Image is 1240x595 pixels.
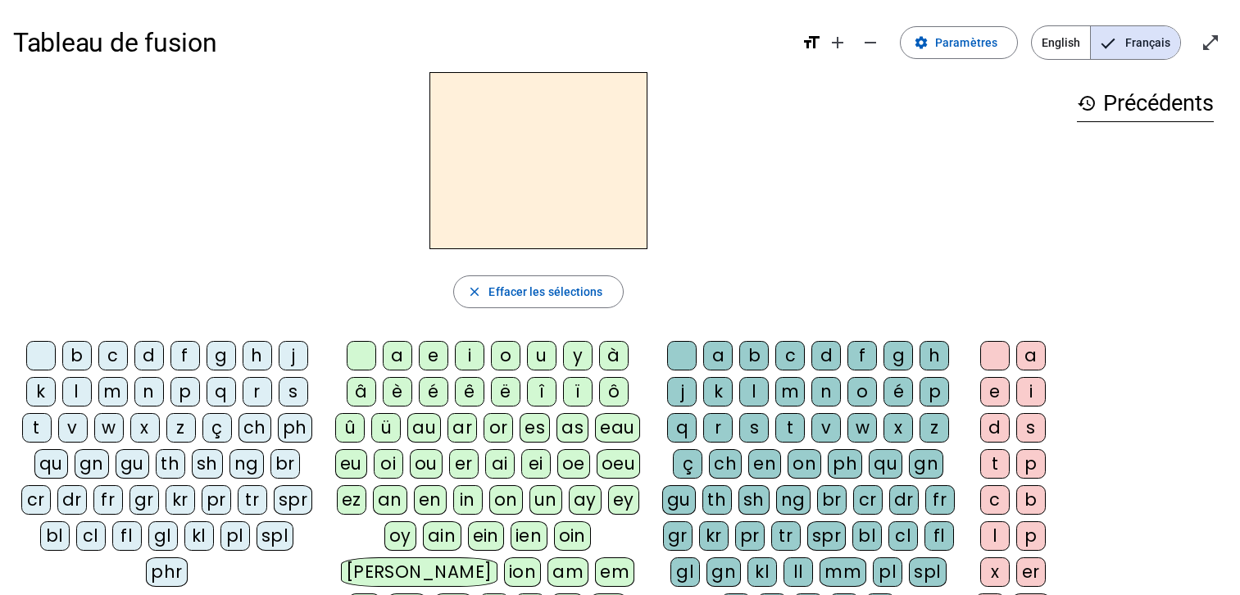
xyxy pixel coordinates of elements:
div: n [811,377,841,407]
div: em [595,557,634,587]
div: d [134,341,164,370]
div: kr [699,521,729,551]
div: u [527,341,556,370]
button: Diminuer la taille de la police [854,26,887,59]
div: s [1016,413,1046,443]
div: cl [76,521,106,551]
div: a [703,341,733,370]
div: gu [116,449,149,479]
span: Effacer les sélections [488,282,602,302]
div: on [788,449,821,479]
div: c [98,341,128,370]
div: oy [384,521,416,551]
mat-icon: add [828,33,847,52]
mat-icon: remove [861,33,880,52]
div: fl [924,521,954,551]
div: c [980,485,1010,515]
div: fr [925,485,955,515]
div: spr [274,485,313,515]
div: oin [554,521,592,551]
div: z [920,413,949,443]
div: g [207,341,236,370]
div: [PERSON_NAME] [341,557,497,587]
button: Augmenter la taille de la police [821,26,854,59]
div: ai [485,449,515,479]
button: Entrer en plein écran [1194,26,1227,59]
div: é [883,377,913,407]
button: Paramètres [900,26,1018,59]
div: ll [784,557,813,587]
div: i [455,341,484,370]
div: es [520,413,550,443]
div: o [491,341,520,370]
div: gr [663,521,693,551]
div: b [739,341,769,370]
div: ô [599,377,629,407]
div: gr [129,485,159,515]
div: s [739,413,769,443]
div: ph [828,449,862,479]
div: un [529,485,562,515]
div: a [1016,341,1046,370]
div: or [484,413,513,443]
div: m [775,377,805,407]
div: an [373,485,407,515]
div: spl [257,521,294,551]
div: t [22,413,52,443]
div: ü [371,413,401,443]
div: f [847,341,877,370]
mat-icon: close [467,284,482,299]
div: cr [853,485,883,515]
div: b [1016,485,1046,515]
div: h [243,341,272,370]
div: p [920,377,949,407]
div: pr [735,521,765,551]
div: s [279,377,308,407]
div: g [883,341,913,370]
div: spr [807,521,847,551]
div: é [419,377,448,407]
div: v [811,413,841,443]
h3: Précédents [1077,85,1214,122]
div: en [748,449,781,479]
div: gn [75,449,109,479]
div: gl [148,521,178,551]
div: er [449,449,479,479]
div: oe [557,449,590,479]
button: Effacer les sélections [453,275,623,308]
div: z [166,413,196,443]
div: ng [229,449,264,479]
div: sh [738,485,770,515]
div: w [847,413,877,443]
div: pl [873,557,902,587]
div: ay [569,485,602,515]
div: b [62,341,92,370]
div: qu [869,449,902,479]
div: w [94,413,124,443]
div: oeu [597,449,641,479]
div: t [775,413,805,443]
div: ç [202,413,232,443]
span: Paramètres [935,33,997,52]
div: mm [820,557,866,587]
div: br [270,449,300,479]
div: en [414,485,447,515]
div: ch [709,449,742,479]
div: pl [220,521,250,551]
div: as [556,413,588,443]
div: eu [335,449,367,479]
span: Français [1091,26,1180,59]
div: eau [595,413,640,443]
div: ein [468,521,505,551]
div: m [98,377,128,407]
div: l [739,377,769,407]
div: spl [909,557,947,587]
div: on [489,485,523,515]
div: a [383,341,412,370]
div: e [980,377,1010,407]
div: c [775,341,805,370]
div: au [407,413,441,443]
div: p [1016,449,1046,479]
div: gn [909,449,943,479]
div: am [547,557,588,587]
